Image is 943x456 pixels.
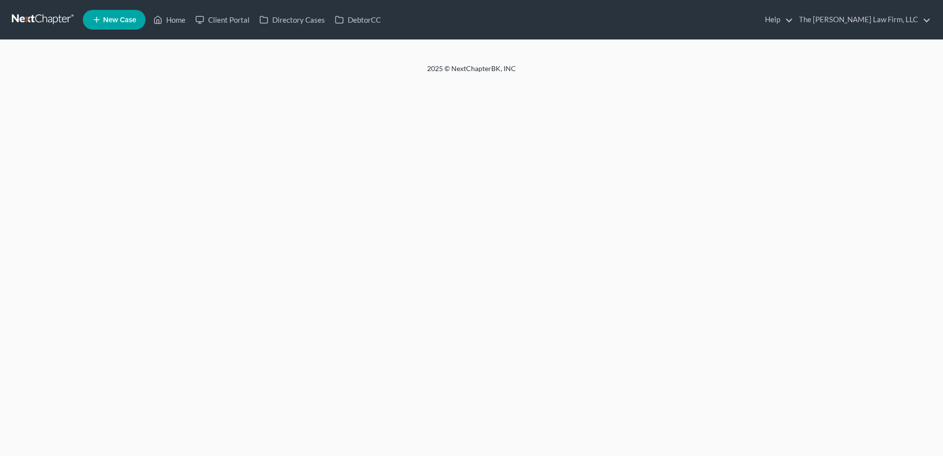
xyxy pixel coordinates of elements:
a: DebtorCC [330,11,386,29]
a: Client Portal [190,11,254,29]
a: Directory Cases [254,11,330,29]
a: The [PERSON_NAME] Law Firm, LLC [794,11,931,29]
a: Help [760,11,793,29]
new-legal-case-button: New Case [83,10,145,30]
div: 2025 © NextChapterBK, INC [190,64,753,81]
a: Home [148,11,190,29]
